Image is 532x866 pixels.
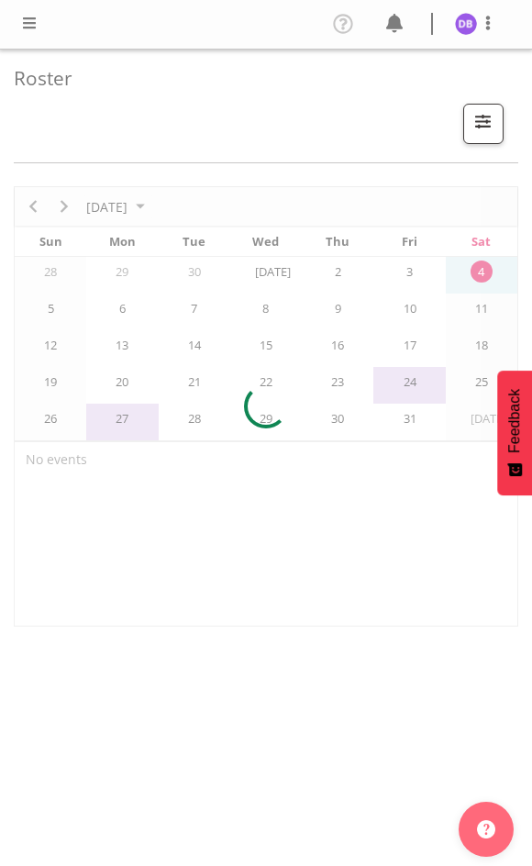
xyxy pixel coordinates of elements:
img: help-xxl-2.png [477,820,495,838]
h4: Roster [14,68,504,89]
button: Feedback - Show survey [497,371,532,495]
span: Feedback [506,389,523,453]
img: dawn-belshaw1857.jpg [455,13,477,35]
button: Filter Shifts [463,104,504,144]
